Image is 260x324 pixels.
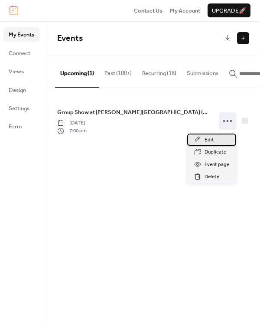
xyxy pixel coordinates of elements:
button: Upcoming (1) [55,56,99,87]
span: Event page [205,160,229,169]
button: Submissions [182,56,224,86]
a: My Account [170,6,200,15]
span: 7:00 pm [57,127,87,135]
a: Settings [3,101,39,115]
span: Views [9,67,24,76]
span: Events [57,30,83,46]
span: Form [9,122,22,131]
span: My Events [9,30,34,39]
a: Connect [3,46,39,60]
span: Duplicate [205,148,226,157]
span: Design [9,86,26,95]
a: Design [3,83,39,97]
button: Past (100+) [99,56,137,86]
span: [DATE] [57,119,87,127]
span: Delete [205,173,219,181]
span: Settings [9,104,29,113]
img: logo [10,6,18,15]
span: Upgrade 🚀 [212,7,246,15]
button: Upgrade🚀 [208,3,250,17]
span: Edit [205,136,214,144]
button: Recurring (18) [137,56,182,86]
a: Contact Us [134,6,162,15]
span: Contact Us [134,7,162,15]
a: My Events [3,27,39,41]
a: Views [3,64,39,78]
span: Connect [9,49,30,58]
a: Group Show at [PERSON_NAME][GEOGRAPHIC_DATA] (Art Walk) [57,108,210,117]
a: Form [3,119,39,133]
span: My Account [170,7,200,15]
